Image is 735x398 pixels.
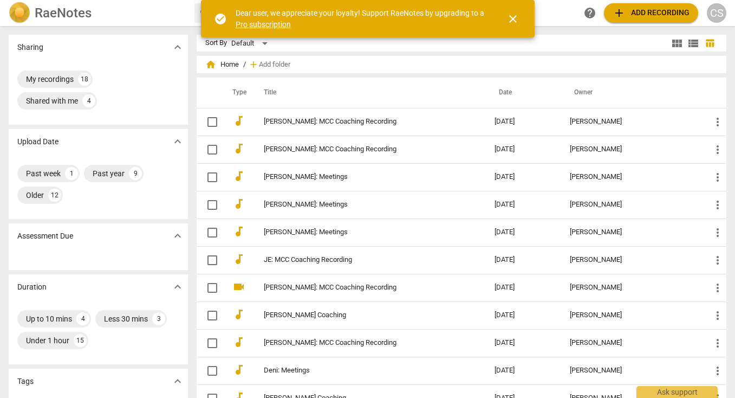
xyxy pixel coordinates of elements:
th: Title [251,78,486,108]
span: more_vert [711,226,724,239]
div: 12 [48,189,61,202]
span: / [243,61,246,69]
div: Sort By [205,39,227,47]
td: [DATE] [486,191,561,219]
a: [PERSON_NAME]: MCC Coaching Recording [264,118,456,126]
div: 4 [82,94,95,107]
p: Tags [17,376,34,387]
span: expand_more [171,135,184,148]
a: LogoRaeNotes [9,2,186,24]
div: [PERSON_NAME] [570,201,694,209]
td: [DATE] [486,246,561,274]
span: more_vert [711,171,724,184]
div: Dear user, we appreciate your loyalty! Support RaeNotes by upgrading to a [236,8,487,30]
span: audiotrack [232,170,245,183]
span: table_chart [705,38,715,48]
div: 3 [152,312,165,325]
span: Add recording [613,7,690,20]
div: [PERSON_NAME] [570,228,694,236]
span: expand_more [171,375,184,388]
a: [PERSON_NAME]: Meetings [264,201,456,209]
span: more_vert [711,337,724,350]
p: Upload Date [17,136,58,147]
span: more_vert [711,143,724,156]
div: [PERSON_NAME] [570,284,694,292]
div: Under 1 hour [26,335,69,346]
span: audiotrack [232,336,245,349]
td: [DATE] [486,108,561,136]
div: 15 [74,334,87,347]
a: [PERSON_NAME]: Meetings [264,173,456,181]
div: 1 [65,167,78,180]
p: Sharing [17,42,43,53]
button: Table view [701,35,718,52]
div: 18 [78,73,91,86]
button: Show more [170,279,186,295]
div: Less 30 mins [104,313,148,324]
span: check_circle [214,12,227,25]
span: more_vert [711,115,724,129]
td: [DATE] [486,329,561,357]
span: expand_more [171,280,184,293]
button: Show more [170,228,186,244]
h2: RaeNotes [35,5,92,21]
p: Assessment Due [17,230,73,242]
span: more_vert [711,309,724,322]
div: Ask support [636,386,718,398]
span: more_vert [711,281,724,294]
button: CS [707,3,726,23]
a: [PERSON_NAME]: MCC Coaching Recording [264,339,456,347]
td: [DATE] [486,136,561,163]
td: [DATE] [486,301,561,329]
span: audiotrack [232,114,245,127]
span: help [583,7,596,20]
span: audiotrack [232,197,245,210]
a: JE: MCC Coaching Recording [264,256,456,264]
th: Date [486,78,561,108]
span: add [613,7,626,20]
span: audiotrack [232,308,245,321]
a: Help [580,3,600,23]
span: add [248,59,259,70]
div: My recordings [26,74,74,85]
div: [PERSON_NAME] [570,173,694,181]
span: more_vert [711,254,724,267]
span: audiotrack [232,142,245,155]
span: audiotrack [232,363,245,376]
span: Home [205,59,239,70]
button: List view [685,35,701,52]
span: close [506,12,519,25]
span: more_vert [711,364,724,377]
div: Older [26,190,44,201]
button: Show more [170,133,186,150]
div: [PERSON_NAME] [570,311,694,319]
div: [PERSON_NAME] [570,256,694,264]
td: [DATE] [486,163,561,191]
span: audiotrack [232,253,245,266]
span: expand_more [171,41,184,54]
span: audiotrack [232,225,245,238]
td: [DATE] [486,219,561,246]
span: view_module [671,37,684,50]
span: more_vert [711,198,724,211]
td: [DATE] [486,357,561,384]
p: Duration [17,281,47,293]
th: Type [224,78,251,108]
div: Default [231,35,271,52]
span: videocam [232,280,245,293]
span: Add folder [259,61,290,69]
a: [PERSON_NAME] Coaching [264,311,456,319]
div: [PERSON_NAME] [570,118,694,126]
button: Close [500,6,526,32]
div: [PERSON_NAME] [570,145,694,153]
div: 4 [76,312,89,325]
img: Logo [9,2,30,24]
button: Upload [604,3,698,23]
span: expand_more [171,229,184,242]
div: [PERSON_NAME] [570,367,694,375]
div: Past year [93,168,125,179]
a: [PERSON_NAME]: MCC Coaching Recording [264,145,456,153]
span: search [199,7,212,20]
span: view_list [687,37,700,50]
div: [PERSON_NAME] [570,339,694,347]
